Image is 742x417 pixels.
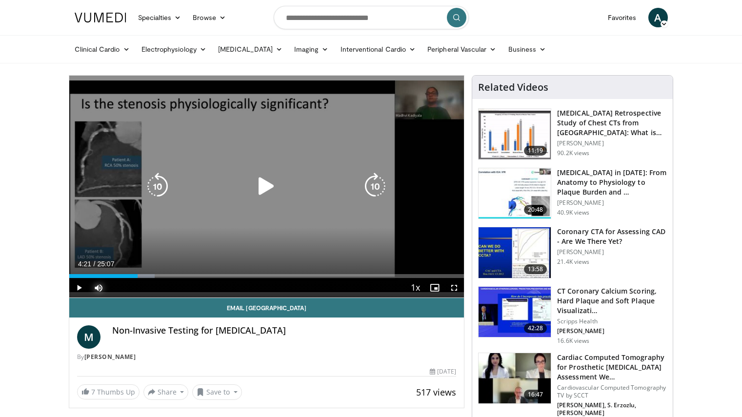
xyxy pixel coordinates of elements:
a: [PERSON_NAME] [84,353,136,361]
button: Save to [192,384,242,400]
a: Interventional Cardio [335,40,422,59]
h3: Coronary CTA for Assessing CAD - Are We There Yet? [557,227,667,246]
img: 4ea3ec1a-320e-4f01-b4eb-a8bc26375e8f.150x105_q85_crop-smart_upscale.jpg [479,287,551,338]
a: M [77,325,100,349]
a: Imaging [288,40,335,59]
img: ef7db2a5-b9e3-4d5d-833d-8dc40dd7331b.150x105_q85_crop-smart_upscale.jpg [479,353,551,404]
p: [PERSON_NAME] [557,199,667,207]
span: / [94,260,96,268]
a: 42:28 CT Coronary Calcium Scoring, Hard Plaque and Soft Plaque Visualizati… Scripps Health [PERSO... [478,286,667,345]
div: Progress Bar [69,274,464,278]
a: Business [502,40,552,59]
span: 13:58 [524,264,547,274]
span: 4:21 [78,260,91,268]
img: 34b2b9a4-89e5-4b8c-b553-8a638b61a706.150x105_q85_crop-smart_upscale.jpg [479,227,551,278]
span: 517 views [416,386,456,398]
a: Browse [187,8,232,27]
img: VuMedi Logo [75,13,126,22]
button: Share [143,384,189,400]
a: Peripheral Vascular [421,40,502,59]
h3: [MEDICAL_DATA] in [DATE]: From Anatomy to Physiology to Plaque Burden and … [557,168,667,197]
span: 11:19 [524,146,547,156]
a: Favorites [602,8,642,27]
span: 16:47 [524,390,547,399]
button: Fullscreen [444,278,464,298]
span: 20:48 [524,205,547,215]
img: 823da73b-7a00-425d-bb7f-45c8b03b10c3.150x105_q85_crop-smart_upscale.jpg [479,168,551,219]
p: [PERSON_NAME] [557,248,667,256]
a: Electrophysiology [136,40,212,59]
p: Scripps Health [557,318,667,325]
a: 7 Thumbs Up [77,384,140,399]
p: [PERSON_NAME] [557,327,667,335]
p: 16.6K views [557,337,589,345]
button: Enable picture-in-picture mode [425,278,444,298]
p: [PERSON_NAME] [557,139,667,147]
a: Email [GEOGRAPHIC_DATA] [69,298,464,318]
p: 21.4K views [557,258,589,266]
p: [PERSON_NAME], S. Erzozlu, [PERSON_NAME] [557,401,667,417]
p: 90.2K views [557,149,589,157]
button: Play [69,278,89,298]
span: 42:28 [524,323,547,333]
a: Clinical Cardio [69,40,136,59]
span: 7 [91,387,95,397]
img: c2eb46a3-50d3-446d-a553-a9f8510c7760.150x105_q85_crop-smart_upscale.jpg [479,109,551,159]
button: Mute [89,278,108,298]
p: 40.9K views [557,209,589,217]
input: Search topics, interventions [274,6,469,29]
a: A [648,8,668,27]
a: 20:48 [MEDICAL_DATA] in [DATE]: From Anatomy to Physiology to Plaque Burden and … [PERSON_NAME] 4... [478,168,667,219]
h3: CT Coronary Calcium Scoring, Hard Plaque and Soft Plaque Visualizati… [557,286,667,316]
div: [DATE] [430,367,456,376]
a: 13:58 Coronary CTA for Assessing CAD - Are We There Yet? [PERSON_NAME] 21.4K views [478,227,667,278]
h4: Related Videos [478,81,548,93]
button: Playback Rate [405,278,425,298]
video-js: Video Player [69,76,464,298]
h3: [MEDICAL_DATA] Retrospective Study of Chest CTs from [GEOGRAPHIC_DATA]: What is the Re… [557,108,667,138]
span: 25:07 [97,260,114,268]
h3: Cardiac Computed Tomography for Prosthetic [MEDICAL_DATA] Assessment We… [557,353,667,382]
div: By [77,353,457,361]
a: [MEDICAL_DATA] [212,40,288,59]
p: Cardiovascular Computed Tomography TV by SCCT [557,384,667,399]
a: 11:19 [MEDICAL_DATA] Retrospective Study of Chest CTs from [GEOGRAPHIC_DATA]: What is the Re… [PE... [478,108,667,160]
h4: Non-Invasive Testing for [MEDICAL_DATA] [112,325,457,336]
a: Specialties [132,8,187,27]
